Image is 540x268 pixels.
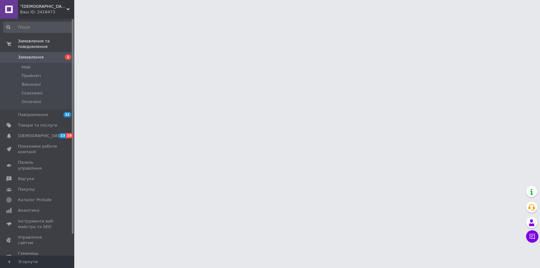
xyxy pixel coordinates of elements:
input: Пошук [3,22,73,33]
span: Аналітика [18,208,39,213]
div: Ваш ID: 2418473 [20,9,74,15]
span: Товари та послуги [18,123,57,128]
span: Повідомлення [18,112,48,118]
span: Замовлення та повідомлення [18,38,74,50]
span: Прийняті [22,73,41,79]
span: Покупці [18,187,35,192]
span: Панель управління [18,160,57,171]
span: 23 [59,133,66,138]
span: Замовлення [18,54,44,60]
span: Каталог ProSale [18,197,51,203]
span: Гаманець компанії [18,251,57,262]
span: 19 [66,133,73,138]
span: Показники роботи компанії [18,144,57,155]
span: Управління сайтом [18,235,57,246]
span: [DEMOGRAPHIC_DATA] [18,133,64,139]
span: Оплачені [22,99,41,105]
span: 1 [65,54,71,60]
span: Виконані [22,82,41,87]
span: Інструменти веб-майстра та SEO [18,218,57,230]
span: Відгуки [18,176,34,182]
span: Скасовані [22,90,43,96]
span: 32 [63,112,71,117]
span: "Ayurveda" Інтернет магазин аюрведичних товарів з Індії [20,4,67,9]
span: Нові [22,64,31,70]
button: Чат з покупцем [526,230,538,243]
